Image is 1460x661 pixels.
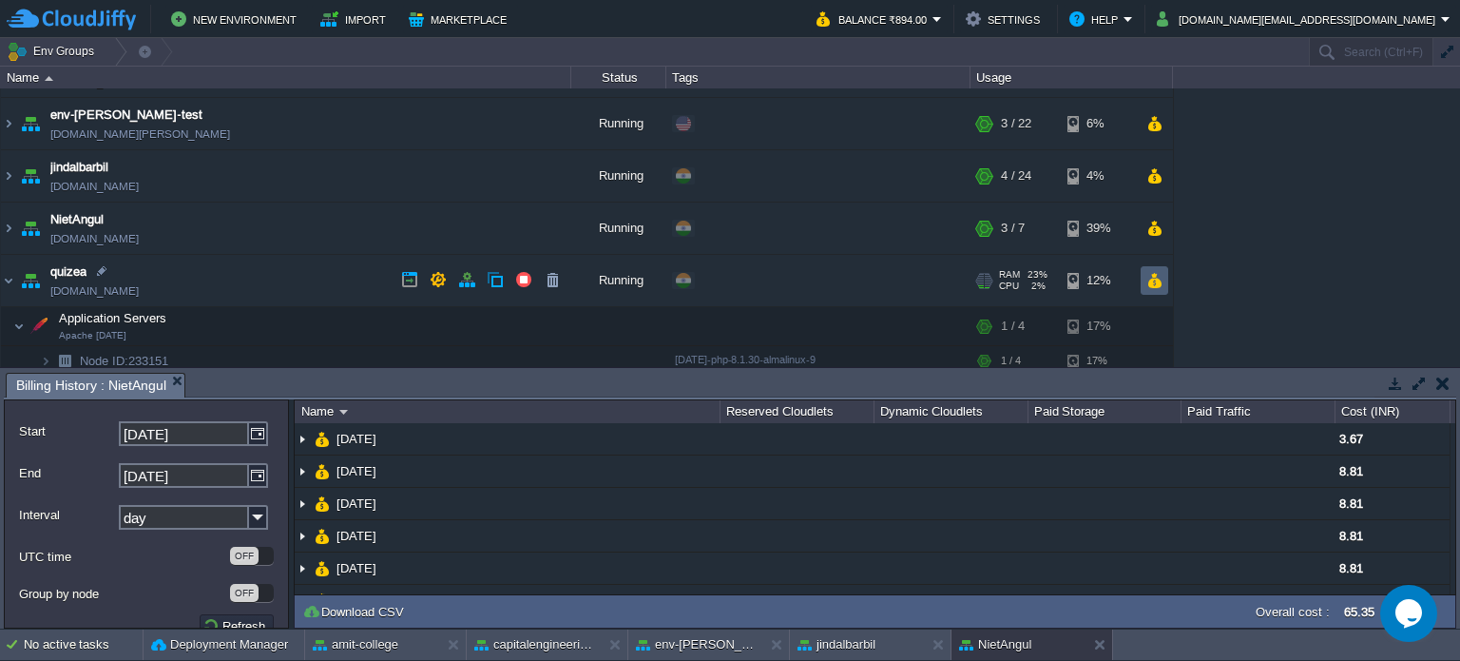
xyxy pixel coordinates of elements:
button: amit-college [313,635,398,654]
span: Node ID: [80,354,128,368]
span: [DATE] [335,463,379,479]
img: AMDAwAAAACH5BAEAAAAALAAAAAABAAEAAAICRAEAOw== [295,456,310,487]
img: AMDAwAAAACH5BAEAAAAALAAAAAABAAEAAAICRAEAOw== [295,423,310,455]
div: 3 / 7 [1001,203,1025,254]
img: AMDAwAAAACH5BAEAAAAALAAAAAABAAEAAAICRAEAOw== [295,520,310,552]
div: No active tasks [24,630,143,660]
span: Apache [DATE] [59,330,126,341]
div: 17% [1067,307,1129,345]
div: 1 / 4 [1001,307,1025,345]
label: End [19,463,117,483]
button: Refresh [202,617,271,634]
img: AMDAwAAAACH5BAEAAAAALAAAAAABAAEAAAICRAEAOw== [1,255,16,306]
button: Deployment Manager [151,635,288,654]
a: [DOMAIN_NAME] [50,177,139,196]
img: AMDAwAAAACH5BAEAAAAALAAAAAABAAEAAAICRAEAOw== [315,553,330,584]
a: [DATE] [335,593,379,609]
img: AMDAwAAAACH5BAEAAAAALAAAAAABAAEAAAICRAEAOw== [295,553,310,584]
div: 39% [1067,203,1129,254]
a: [DATE] [335,528,379,544]
button: Settings [966,8,1046,30]
img: AMDAwAAAACH5BAEAAAAALAAAAAABAAEAAAICRAEAOw== [1,203,16,254]
label: Overall cost : [1256,605,1330,619]
span: 233151 [78,353,171,369]
img: AMDAwAAAACH5BAEAAAAALAAAAAABAAEAAAICRAEAOw== [26,307,52,345]
div: Running [571,98,666,149]
div: 4 / 24 [1001,150,1031,202]
img: AMDAwAAAACH5BAEAAAAALAAAAAABAAEAAAICRAEAOw== [315,585,330,616]
span: 8.81 [1339,496,1363,511]
a: [DATE] [335,496,379,512]
span: 3.67 [1339,432,1363,446]
div: 17% [1067,346,1129,376]
img: AMDAwAAAACH5BAEAAAAALAAAAAABAAEAAAICRAEAOw== [315,423,330,455]
span: 8.81 [1339,593,1363,608]
img: AMDAwAAAACH5BAEAAAAALAAAAAABAAEAAAICRAEAOw== [315,488,330,519]
div: Name [297,400,720,423]
div: Name [2,67,570,88]
a: [DATE] [335,431,379,447]
a: jindalbarbil [50,158,108,177]
button: Balance ₹894.00 [816,8,932,30]
a: NietAngul [50,210,104,229]
div: 6% [1067,98,1129,149]
img: AMDAwAAAACH5BAEAAAAALAAAAAABAAEAAAICRAEAOw== [1,98,16,149]
a: quizea [50,262,86,282]
img: AMDAwAAAACH5BAEAAAAALAAAAAABAAEAAAICRAEAOw== [17,203,44,254]
img: AMDAwAAAACH5BAEAAAAALAAAAAABAAEAAAICRAEAOw== [339,410,348,415]
div: Cost (INR) [1336,400,1450,423]
img: AMDAwAAAACH5BAEAAAAALAAAAAABAAEAAAICRAEAOw== [315,456,330,487]
label: Group by node [19,584,228,604]
button: env-[PERSON_NAME]-test [636,635,756,654]
span: 8.81 [1339,561,1363,575]
span: [DATE]-php-8.1.30-almalinux-9 [675,354,816,365]
img: AMDAwAAAACH5BAEAAAAALAAAAAABAAEAAAICRAEAOw== [1,150,16,202]
button: New Environment [171,8,302,30]
img: AMDAwAAAACH5BAEAAAAALAAAAAABAAEAAAICRAEAOw== [45,76,53,81]
img: CloudJiffy [7,8,136,31]
div: Running [571,255,666,306]
span: 8.81 [1339,529,1363,543]
span: RAM [999,269,1020,281]
div: Usage [971,67,1172,88]
div: Paid Storage [1029,400,1181,423]
button: [DOMAIN_NAME][EMAIL_ADDRESS][DOMAIN_NAME] [1157,8,1441,30]
div: 12% [1067,255,1129,306]
div: Status [572,67,665,88]
img: AMDAwAAAACH5BAEAAAAALAAAAAABAAEAAAICRAEAOw== [51,346,78,376]
img: AMDAwAAAACH5BAEAAAAALAAAAAABAAEAAAICRAEAOw== [40,346,51,376]
a: env-[PERSON_NAME]-test [50,106,202,125]
a: [DOMAIN_NAME] [50,282,139,301]
img: AMDAwAAAACH5BAEAAAAALAAAAAABAAEAAAICRAEAOw== [295,585,310,616]
div: 1 / 4 [1001,346,1021,376]
img: AMDAwAAAACH5BAEAAAAALAAAAAABAAEAAAICRAEAOw== [17,98,44,149]
iframe: chat widget [1380,585,1441,642]
button: jindalbarbil [797,635,875,654]
button: Marketplace [409,8,512,30]
div: Tags [667,67,970,88]
div: Dynamic Cloudlets [875,400,1028,423]
button: Import [320,8,392,30]
label: Start [19,421,117,441]
div: 3 / 22 [1001,98,1031,149]
label: UTC time [19,547,228,567]
a: [DATE] [335,560,379,576]
span: 23% [1028,269,1047,281]
span: Application Servers [57,310,169,326]
div: Running [571,150,666,202]
img: AMDAwAAAACH5BAEAAAAALAAAAAABAAEAAAICRAEAOw== [17,150,44,202]
div: 4% [1067,150,1129,202]
span: 2% [1027,281,1046,292]
div: Running [571,203,666,254]
img: AMDAwAAAACH5BAEAAAAALAAAAAABAAEAAAICRAEAOw== [295,488,310,519]
img: AMDAwAAAACH5BAEAAAAALAAAAAABAAEAAAICRAEAOw== [315,520,330,552]
img: AMDAwAAAACH5BAEAAAAALAAAAAABAAEAAAICRAEAOw== [17,255,44,306]
img: AMDAwAAAACH5BAEAAAAALAAAAAABAAEAAAICRAEAOw== [13,307,25,345]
